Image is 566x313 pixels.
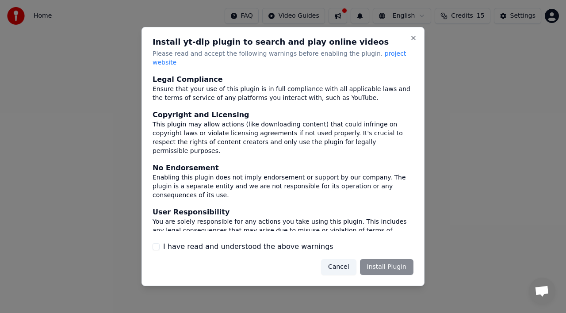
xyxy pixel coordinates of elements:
div: You are solely responsible for any actions you take using this plugin. This includes any legal co... [153,218,413,244]
div: Enabling this plugin does not imply endorsement or support by our company. The plugin is a separa... [153,173,413,200]
div: Ensure that your use of this plugin is in full compliance with all applicable laws and the terms ... [153,85,413,103]
div: Copyright and Licensing [153,110,413,120]
div: Legal Compliance [153,74,413,85]
div: This plugin may allow actions (like downloading content) that could infringe on copyright laws or... [153,120,413,156]
div: User Responsibility [153,207,413,218]
p: Please read and accept the following warnings before enabling the plugin. [153,50,413,67]
label: I have read and understood the above warnings [163,241,333,252]
div: No Endorsement [153,163,413,173]
button: Cancel [321,259,356,275]
span: project website [153,50,406,66]
h2: Install yt-dlp plugin to search and play online videos [153,38,413,46]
